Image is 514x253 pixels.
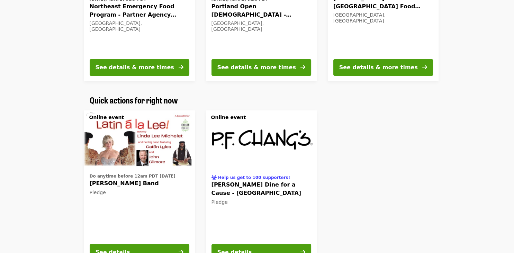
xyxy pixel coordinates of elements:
div: See details & more times [96,63,174,72]
img: Linda Lee Michelet Band organized by Oregon Food Bank [84,110,195,169]
div: See details & more times [217,63,296,72]
a: Quick actions for right now [90,95,178,105]
span: Quick actions for right now [90,94,178,106]
div: [GEOGRAPHIC_DATA], [GEOGRAPHIC_DATA] [211,20,311,32]
div: See details & more times [339,63,418,72]
span: [PERSON_NAME] Dine for a Cause - [GEOGRAPHIC_DATA] [211,181,311,197]
span: Help us get to 100 supporters! [218,175,290,180]
span: Online event [211,115,246,120]
span: Portland Open [DEMOGRAPHIC_DATA] - Partner Agency Support (16+) [211,2,311,19]
i: arrow-right icon [422,64,427,71]
img: PF Chang's Dine for a Cause - Hillsboro organized by Oregon Food Bank [206,110,317,169]
span: Online event [89,115,124,120]
span: Northeast Emergency Food Program - Partner Agency Support [90,2,189,19]
div: Quick actions for right now [84,95,430,105]
button: See details & more times [333,59,433,76]
span: Pledge [211,199,228,205]
div: [GEOGRAPHIC_DATA], [GEOGRAPHIC_DATA] [333,12,433,24]
button: See details & more times [211,59,311,76]
i: users icon [211,175,217,180]
span: [PERSON_NAME] Band [90,179,189,188]
div: [GEOGRAPHIC_DATA], [GEOGRAPHIC_DATA] [90,20,189,32]
span: Do anytime before 12am PDT [DATE] [90,174,175,179]
span: Pledge [90,190,106,195]
i: arrow-right icon [300,64,305,71]
button: See details & more times [90,59,189,76]
i: arrow-right icon [179,64,183,71]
